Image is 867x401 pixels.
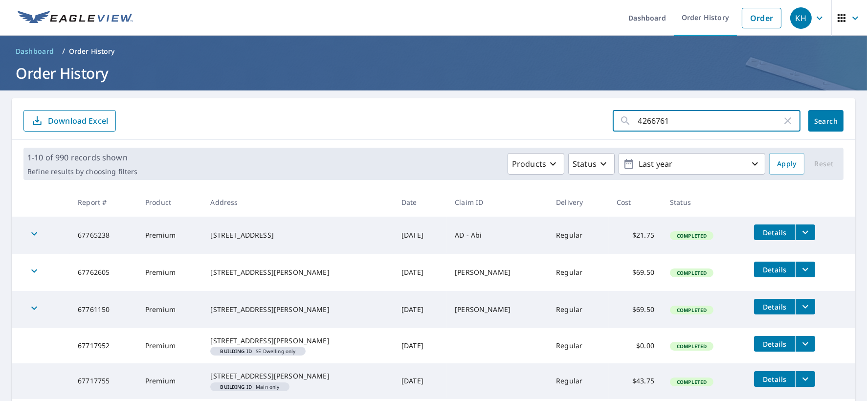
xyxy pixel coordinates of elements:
[220,384,252,389] em: Building ID
[795,262,815,277] button: filesDropdownBtn-67762605
[760,339,789,349] span: Details
[609,363,662,399] td: $43.75
[760,302,789,312] span: Details
[447,254,548,291] td: [PERSON_NAME]
[790,7,812,29] div: KH
[70,188,137,217] th: Report #
[548,254,609,291] td: Regular
[777,158,797,170] span: Apply
[619,153,765,175] button: Last year
[795,299,815,314] button: filesDropdownBtn-67761150
[69,46,115,56] p: Order History
[27,167,137,176] p: Refine results by choosing filters
[23,110,116,132] button: Download Excel
[795,336,815,352] button: filesDropdownBtn-67717952
[70,328,137,363] td: 67717952
[512,158,546,170] p: Products
[48,115,108,126] p: Download Excel
[760,265,789,274] span: Details
[548,188,609,217] th: Delivery
[609,291,662,328] td: $69.50
[671,307,712,313] span: Completed
[18,11,133,25] img: EV Logo
[137,291,202,328] td: Premium
[214,349,301,354] span: SE Dwelling only
[671,269,712,276] span: Completed
[447,217,548,254] td: AD - Abi
[137,188,202,217] th: Product
[816,116,836,126] span: Search
[635,156,749,173] p: Last year
[210,336,386,346] div: [STREET_ADDRESS][PERSON_NAME]
[548,328,609,363] td: Regular
[210,371,386,381] div: [STREET_ADDRESS][PERSON_NAME]
[210,305,386,314] div: [STREET_ADDRESS][PERSON_NAME]
[808,110,844,132] button: Search
[754,371,795,387] button: detailsBtn-67717755
[12,44,855,59] nav: breadcrumb
[394,254,447,291] td: [DATE]
[447,291,548,328] td: [PERSON_NAME]
[754,262,795,277] button: detailsBtn-67762605
[202,188,394,217] th: Address
[447,188,548,217] th: Claim ID
[548,363,609,399] td: Regular
[573,158,597,170] p: Status
[12,63,855,83] h1: Order History
[16,46,54,56] span: Dashboard
[662,188,746,217] th: Status
[70,254,137,291] td: 67762605
[568,153,615,175] button: Status
[394,363,447,399] td: [DATE]
[394,217,447,254] td: [DATE]
[671,232,712,239] span: Completed
[508,153,564,175] button: Products
[638,107,782,134] input: Address, Report #, Claim ID, etc.
[754,336,795,352] button: detailsBtn-67717952
[760,375,789,384] span: Details
[548,217,609,254] td: Regular
[27,152,137,163] p: 1-10 of 990 records shown
[760,228,789,237] span: Details
[609,188,662,217] th: Cost
[70,217,137,254] td: 67765238
[609,217,662,254] td: $21.75
[220,349,252,354] em: Building ID
[671,379,712,385] span: Completed
[742,8,781,28] a: Order
[70,363,137,399] td: 67717755
[70,291,137,328] td: 67761150
[671,343,712,350] span: Completed
[210,230,386,240] div: [STREET_ADDRESS]
[754,224,795,240] button: detailsBtn-67765238
[795,371,815,387] button: filesDropdownBtn-67717755
[394,328,447,363] td: [DATE]
[210,267,386,277] div: [STREET_ADDRESS][PERSON_NAME]
[137,328,202,363] td: Premium
[609,328,662,363] td: $0.00
[137,254,202,291] td: Premium
[609,254,662,291] td: $69.50
[548,291,609,328] td: Regular
[769,153,804,175] button: Apply
[12,44,58,59] a: Dashboard
[394,291,447,328] td: [DATE]
[795,224,815,240] button: filesDropdownBtn-67765238
[137,217,202,254] td: Premium
[62,45,65,57] li: /
[754,299,795,314] button: detailsBtn-67761150
[394,188,447,217] th: Date
[214,384,285,389] span: Main only
[137,363,202,399] td: Premium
